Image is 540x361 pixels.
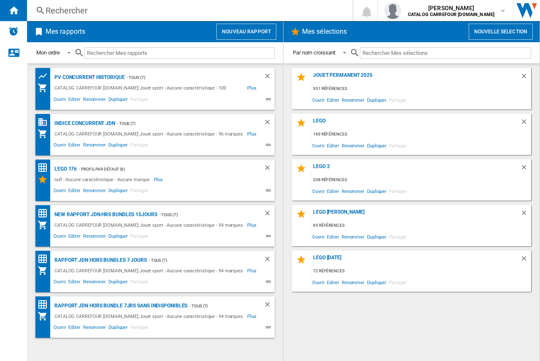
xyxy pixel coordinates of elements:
div: CATALOG CARREFOUR [DOMAIN_NAME]:Jouet sport - Aucune caractéristique - 100 marques [52,83,247,93]
span: Partager [129,232,149,242]
span: Editer [67,187,81,197]
span: Plus [247,129,258,139]
div: Supprimer [520,255,531,266]
span: Ouvrir [311,231,326,242]
span: Renommer [82,187,107,197]
button: Nouvelle selection [469,24,533,40]
span: Ouvrir [311,94,326,106]
span: Dupliquer [366,140,388,151]
span: Editer [67,95,81,106]
span: Renommer [340,140,366,151]
span: Ouvrir [52,95,67,106]
span: Ouvrir [311,140,326,151]
div: Mon assortiment [38,83,52,93]
div: CATALOG CARREFOUR [DOMAIN_NAME]:Jouet sport - Aucune caractéristique - 94 marques [52,266,247,276]
span: Editer [67,141,81,151]
input: Rechercher Mes rapports [84,47,275,59]
div: Supprimer [264,72,275,83]
span: Editer [326,231,340,242]
span: Renommer [82,232,107,242]
div: - TOUS (7) [147,255,247,266]
span: Ouvrir [311,277,326,288]
div: Mon assortiment [38,129,52,139]
span: Partager [129,187,149,197]
div: Mon assortiment [38,220,52,230]
div: CATALOG CARREFOUR [DOMAIN_NAME]:Jouet sport - Aucune caractéristique - 94 marques [52,311,247,321]
div: Tableau des prix des produits [38,71,52,81]
span: Partager [129,278,149,288]
span: Renommer [82,95,107,106]
span: Dupliquer [366,277,388,288]
div: Supprimer [264,164,275,174]
span: Plus [247,220,258,230]
div: Supprimer [264,209,275,220]
h2: Mes sélections [300,24,348,40]
h2: Mes rapports [44,24,87,40]
div: Supprimer [520,209,531,220]
input: Rechercher Mes sélections [360,47,531,59]
span: [PERSON_NAME] [408,4,494,12]
span: Renommer [340,231,366,242]
span: Dupliquer [107,323,129,334]
b: CATALOG CARREFOUR [DOMAIN_NAME] [408,12,494,17]
div: Mon assortiment [38,266,52,276]
span: Plus [247,311,258,321]
span: Partager [388,94,408,106]
span: Editer [67,232,81,242]
span: Editer [326,94,340,106]
div: - TOUS (7) [115,118,247,129]
div: - TOUS (7) [157,209,247,220]
span: Renommer [340,94,366,106]
img: profile.jpg [384,2,401,19]
div: CATALOG CARREFOUR [DOMAIN_NAME]:Jouet sport - Aucune caractéristique - 96 marques [52,129,247,139]
span: Partager [129,95,149,106]
div: Matrice des prix [38,254,52,264]
span: Ouvrir [52,141,67,151]
div: Mes Sélections [38,174,52,185]
span: Dupliquer [366,94,388,106]
div: Rechercher [46,5,331,16]
span: Partager [388,185,408,197]
img: alerts-logo.svg [8,26,19,36]
div: null - Aucune caractéristique - Aucune marque [52,174,154,185]
div: Rapport JDN Hors bundle 7Jrs sans indisponibles [52,301,187,311]
div: Par nom croissant [293,49,335,56]
div: Mon assortiment [38,311,52,321]
div: 931 références [311,84,531,94]
div: Matrice des prix [38,299,52,310]
div: Supprimer [264,301,275,311]
span: Dupliquer [107,278,129,288]
span: Ouvrir [52,232,67,242]
div: Supprimer [264,118,275,129]
span: Renommer [82,278,107,288]
span: Dupliquer [107,232,129,242]
div: Rapport JDN Hors Bundles 7 jours [52,255,147,266]
div: LEGO [PERSON_NAME] [311,209,520,220]
span: Editer [67,278,81,288]
span: Partager [388,231,408,242]
div: LEGO 2 [311,163,520,175]
span: Dupliquer [107,141,129,151]
div: Jouet Permanent 2025 [311,72,520,84]
span: Partager [129,323,149,334]
div: Mon ordre [36,49,60,56]
div: 208 références [311,175,531,185]
div: CATALOG CARREFOUR [DOMAIN_NAME]:Jouet sport - Aucune caractéristique - 94 marques [52,220,247,230]
span: Dupliquer [107,95,129,106]
div: - TOUS (7) [125,72,247,83]
div: Matrice des prix [38,208,52,219]
span: Dupliquer [366,231,388,242]
span: Plus [247,83,258,93]
div: 72 références [311,266,531,277]
span: Editer [326,140,340,151]
div: Supprimer [520,72,531,84]
span: Editer [326,185,340,197]
div: - Profil par défaut (6) [77,164,247,174]
div: Supprimer [264,255,275,266]
span: Ouvrir [52,323,67,334]
div: Base 100 [38,117,52,128]
div: Lego [311,118,520,129]
span: Ouvrir [311,185,326,197]
span: Renommer [82,323,107,334]
div: Supprimer [520,163,531,175]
